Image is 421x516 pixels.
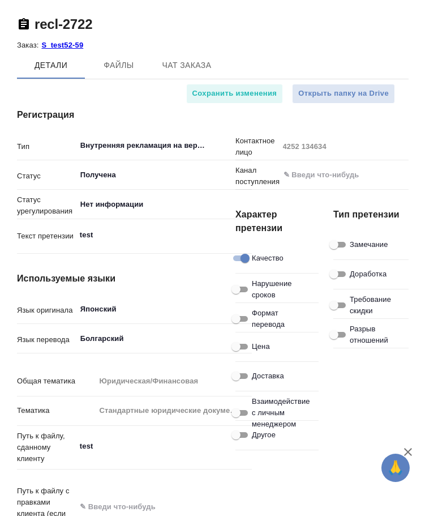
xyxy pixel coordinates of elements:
[24,58,78,73] span: Детали
[350,323,400,346] span: Разрыв отношений
[41,41,92,49] p: S_test52-59
[350,239,388,250] span: Замечание
[252,341,270,352] span: Цена
[17,41,41,49] p: Заказ:
[76,437,252,456] textarea: test
[235,165,279,187] p: Канал поступления
[386,456,405,480] span: 🙏
[17,170,76,182] p: Статус
[252,370,284,382] span: Доставка
[246,174,248,176] button: Open
[235,208,311,235] h4: Характер претензии
[235,135,279,158] p: Контактное лицо
[246,203,248,206] button: Open
[402,174,405,176] button: Open
[41,40,92,49] a: S_test52-59
[76,225,252,245] textarea: test
[292,84,395,104] button: Открыть папку на Drive
[192,87,277,100] span: Сохранить изменения
[350,294,400,317] span: Требование скидки
[17,141,76,152] p: Тип
[17,305,76,316] p: Язык оригинала
[246,144,248,147] button: Open
[298,87,389,100] span: Открыть папку на Drive
[92,58,146,73] span: Файлы
[252,396,310,430] span: Взаимодействие с личным менеджером
[252,253,283,264] span: Качество
[17,18,31,31] button: Скопировать ссылку
[252,308,310,330] span: Формат перевода
[160,58,214,73] span: Чат заказа
[350,268,386,280] span: Доработка
[333,208,409,221] h4: Тип претензии
[35,16,92,32] a: recl-2722
[282,168,368,182] input: ✎ Введи что-нибудь
[381,454,410,482] button: 🙏
[95,372,252,391] div: Юридическая/Финансовая
[279,138,409,155] input: Пустое поле
[17,194,76,217] p: Статус урегулирования
[17,334,76,346] p: Язык перевода
[95,401,252,420] div: Стандартные юридические документы, договоры, уставы
[186,84,283,104] button: Сохранить изменения
[17,231,76,242] p: Текст претензии
[252,429,276,441] span: Другое
[17,108,190,122] h4: Регистрация
[17,430,76,464] p: Путь к файлу, сданному клиенту
[17,376,95,387] p: Общая тематика
[17,272,252,285] h4: Используемые языки
[252,278,310,301] span: Нарушение сроков
[17,405,95,416] p: Тематика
